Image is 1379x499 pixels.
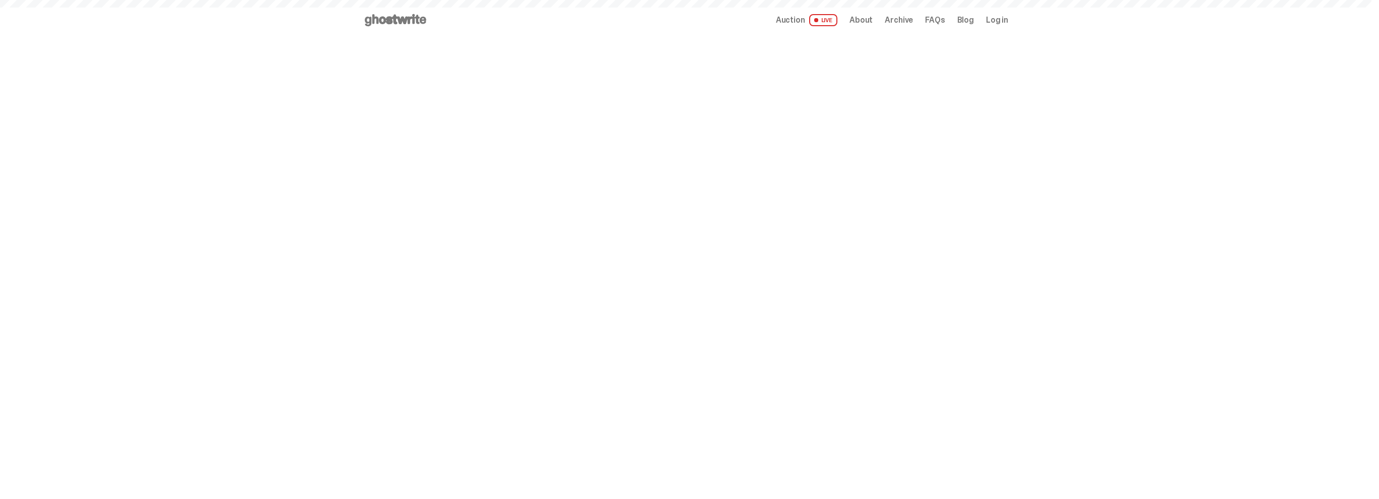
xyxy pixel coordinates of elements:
a: Archive [885,16,913,24]
a: Blog [957,16,974,24]
span: LIVE [809,14,838,26]
a: FAQs [925,16,945,24]
span: Auction [776,16,805,24]
a: About [849,16,873,24]
a: Auction LIVE [776,14,837,26]
a: Log in [986,16,1008,24]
